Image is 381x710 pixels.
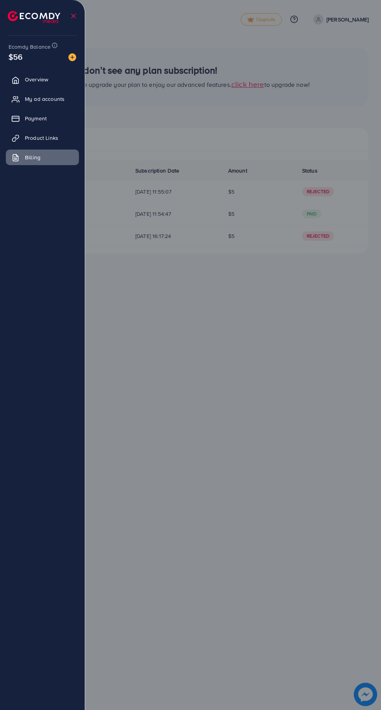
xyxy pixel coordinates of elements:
[25,153,40,161] span: Billing
[9,43,51,51] span: Ecomdy Balance
[25,115,47,122] span: Payment
[25,134,58,142] span: Product Links
[6,72,79,87] a: Overview
[6,130,79,146] a: Product Links
[9,51,23,62] span: $56
[8,11,60,23] img: logo
[6,91,79,107] a: My ad accounts
[68,53,76,61] img: image
[6,111,79,126] a: Payment
[6,150,79,165] a: Billing
[25,76,48,83] span: Overview
[25,95,65,103] span: My ad accounts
